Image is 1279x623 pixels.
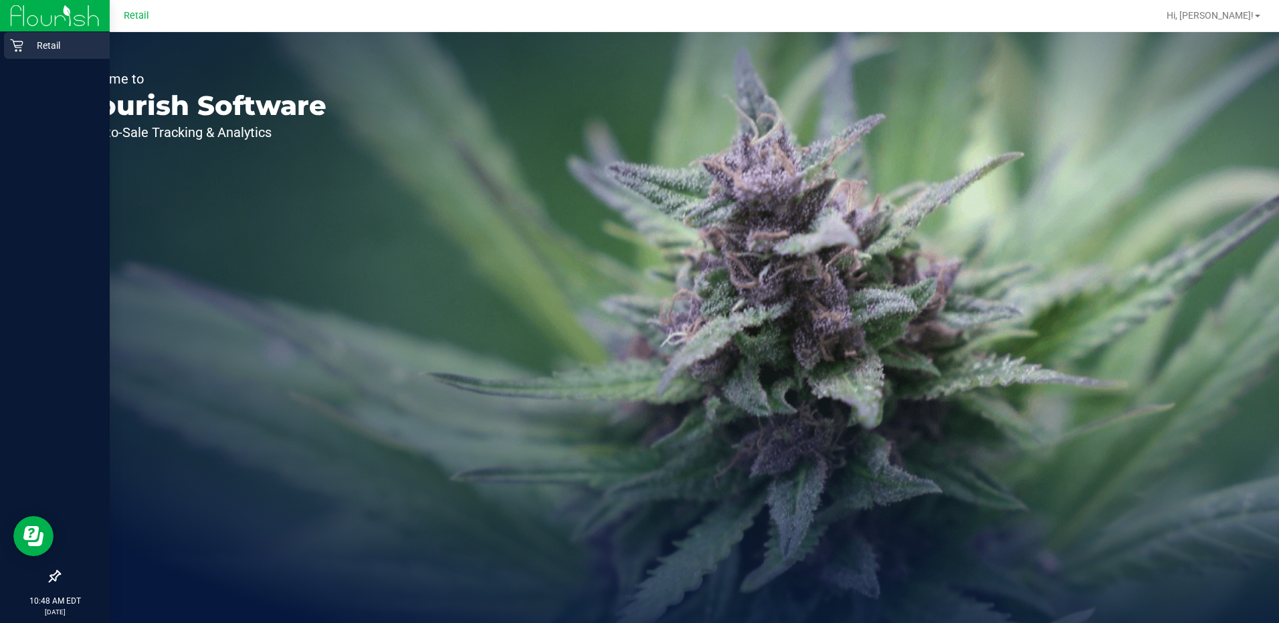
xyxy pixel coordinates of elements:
iframe: Resource center [13,516,54,556]
p: 10:48 AM EDT [6,595,104,607]
p: Welcome to [72,72,326,86]
p: Retail [23,37,104,53]
p: Seed-to-Sale Tracking & Analytics [72,126,326,139]
span: Retail [124,10,149,21]
p: [DATE] [6,607,104,617]
p: Flourish Software [72,92,326,119]
span: Hi, [PERSON_NAME]! [1167,10,1254,21]
inline-svg: Retail [10,39,23,52]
